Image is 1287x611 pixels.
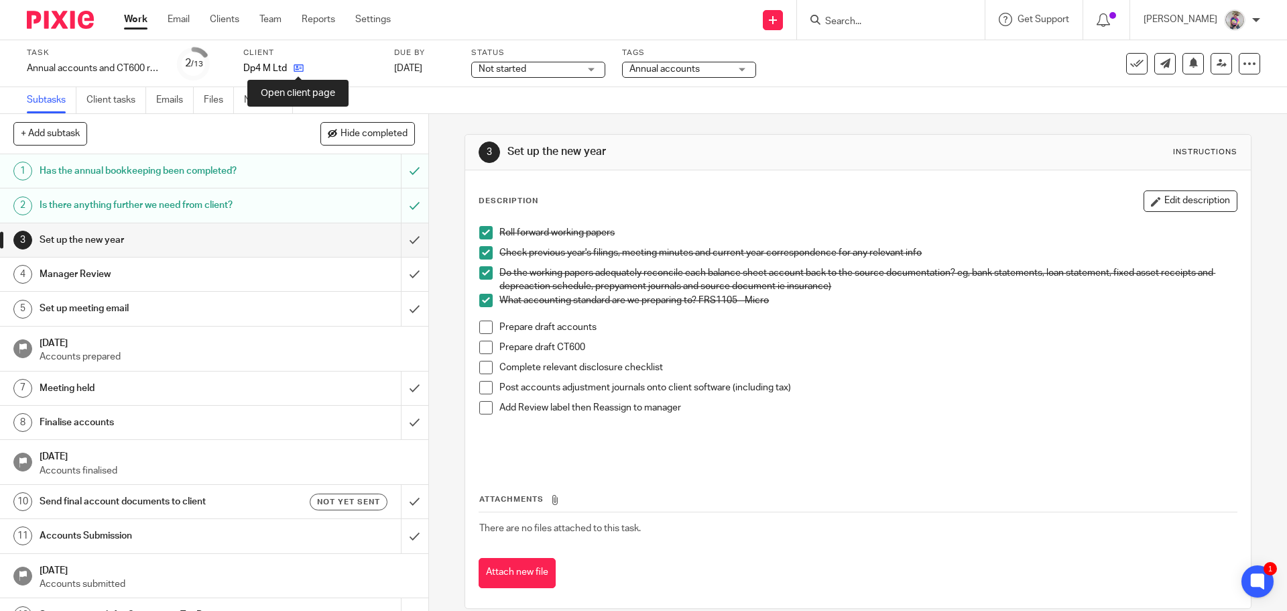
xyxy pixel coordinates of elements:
[13,492,32,511] div: 10
[499,401,1236,414] p: Add Review label then Reassign to manager
[13,413,32,432] div: 8
[13,526,32,545] div: 11
[499,341,1236,354] p: Prepare draft CT600
[824,16,944,28] input: Search
[394,48,454,58] label: Due by
[27,62,161,75] div: Annual accounts and CT600 return
[204,87,234,113] a: Files
[499,294,1236,307] p: What accounting standard are we preparing to? FRS1105 - Micro
[210,13,239,26] a: Clients
[40,230,271,250] h1: Set up the new year
[1018,15,1069,24] span: Get Support
[40,195,271,215] h1: Is there anything further we need from client?
[243,48,377,58] label: Client
[479,524,641,533] span: There are no files attached to this task.
[185,56,203,71] div: 2
[479,496,544,503] span: Attachments
[27,87,76,113] a: Subtasks
[1173,147,1237,158] div: Instructions
[86,87,146,113] a: Client tasks
[479,558,556,588] button: Attach new file
[622,48,756,58] label: Tags
[355,13,391,26] a: Settings
[629,64,700,74] span: Annual accounts
[479,142,500,163] div: 3
[1144,190,1237,212] button: Edit description
[499,266,1236,294] p: Do the working papers adequately reconcile each balance sheet account back to the source document...
[27,48,161,58] label: Task
[156,87,194,113] a: Emails
[40,412,271,433] h1: Finalise accounts
[499,361,1236,374] p: Complete relevant disclosure checklist
[499,321,1236,334] p: Prepare draft accounts
[40,577,415,591] p: Accounts submitted
[320,122,415,145] button: Hide completed
[13,265,32,284] div: 4
[40,350,415,364] p: Accounts prepared
[499,246,1236,260] p: Check previous year's filings, meeting minutes and current year correspondence for any relevant info
[40,298,271,319] h1: Set up meeting email
[13,122,87,145] button: + Add subtask
[243,62,287,75] p: Dp4 M Ltd
[40,464,415,478] p: Accounts finalised
[259,13,282,26] a: Team
[341,129,408,140] span: Hide completed
[40,561,415,577] h1: [DATE]
[27,11,94,29] img: Pixie
[40,264,271,284] h1: Manager Review
[13,231,32,249] div: 3
[13,379,32,398] div: 7
[479,196,538,207] p: Description
[1144,13,1217,26] p: [PERSON_NAME]
[13,197,32,215] div: 2
[302,13,335,26] a: Reports
[13,162,32,180] div: 1
[168,13,190,26] a: Email
[1224,9,1245,31] img: DBTieDye.jpg
[40,333,415,350] h1: [DATE]
[40,378,271,398] h1: Meeting held
[479,64,526,74] span: Not started
[499,381,1236,394] p: Post accounts adjustment journals onto client software (including tax)
[244,87,293,113] a: Notes (0)
[471,48,605,58] label: Status
[1264,562,1277,575] div: 1
[303,87,355,113] a: Audit logs
[317,496,380,508] span: Not yet sent
[394,64,422,73] span: [DATE]
[191,60,203,68] small: /13
[40,447,415,463] h1: [DATE]
[40,526,271,546] h1: Accounts Submission
[124,13,147,26] a: Work
[40,492,271,512] h1: Send final account documents to client
[40,161,271,181] h1: Has the annual bookkeeping been completed?
[507,145,887,159] h1: Set up the new year
[499,226,1236,239] p: Roll forward working papers
[13,300,32,319] div: 5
